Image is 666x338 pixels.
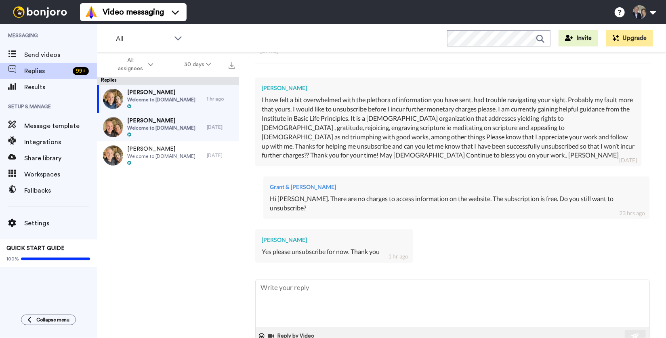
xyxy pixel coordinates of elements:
span: Message template [24,121,97,131]
span: [PERSON_NAME] [127,117,195,125]
button: 30 days [169,57,227,72]
span: Settings [24,218,97,228]
div: Hi [PERSON_NAME]. There are no charges to access information on the website. The subscription is ... [270,194,643,213]
a: [PERSON_NAME]Welcome to [DOMAIN_NAME]1 hr ago [97,85,239,113]
div: [DATE] [619,156,637,164]
span: QUICK START GUIDE [6,246,65,251]
span: 100% [6,256,19,262]
div: 1 hr ago [207,96,235,102]
a: [PERSON_NAME]Welcome to [DOMAIN_NAME][DATE] [97,113,239,141]
img: 01da21f6-c055-4e64-8964-c1e100f6fbb6-thumb.jpg [103,117,123,137]
div: Yes please unsubscribe for now. Thank you [262,247,407,256]
button: All assignees [99,53,169,76]
span: Integrations [24,137,97,147]
span: Video messaging [103,6,164,18]
div: Replies [97,77,239,85]
div: Grant & [PERSON_NAME] [270,183,643,191]
span: Welcome to [DOMAIN_NAME] [127,125,195,131]
img: 3bbcdfe0-e6d5-4455-a1ac-8701f367e234-thumb.jpg [103,89,123,109]
button: Invite [559,30,598,46]
img: vm-color.svg [85,6,98,19]
div: [DATE] [207,124,235,130]
span: Fallbacks [24,186,97,195]
button: Collapse menu [21,315,76,325]
span: [PERSON_NAME] [127,88,195,97]
span: [PERSON_NAME] [127,145,195,153]
div: [PERSON_NAME] [262,236,407,244]
div: 23 hrs ago [619,209,645,217]
span: All assignees [114,57,147,73]
a: [PERSON_NAME]Welcome to [DOMAIN_NAME][DATE] [97,141,239,170]
span: Results [24,82,97,92]
div: 99 + [73,67,89,75]
span: Collapse menu [36,317,69,323]
span: Share library [24,153,97,163]
span: Replies [24,66,69,76]
span: Welcome to [DOMAIN_NAME] [127,97,195,103]
span: Send videos [24,50,97,60]
span: Welcome to [DOMAIN_NAME] [127,153,195,160]
button: Export all results that match these filters now. [226,59,237,71]
span: All [116,34,170,44]
div: 1 hr ago [388,252,408,260]
div: [PERSON_NAME] [262,84,635,92]
img: export.svg [229,62,235,69]
button: Upgrade [606,30,653,46]
img: fbb78353-cb42-4acf-b992-c4c1626ef5ec-thumb.jpg [103,145,123,166]
img: bj-logo-header-white.svg [10,6,70,18]
div: I have felt a bit overwhelmed with the plethora of information you have sent. had trouble navigat... [262,95,635,160]
span: Workspaces [24,170,97,179]
div: [DATE] [207,152,235,159]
